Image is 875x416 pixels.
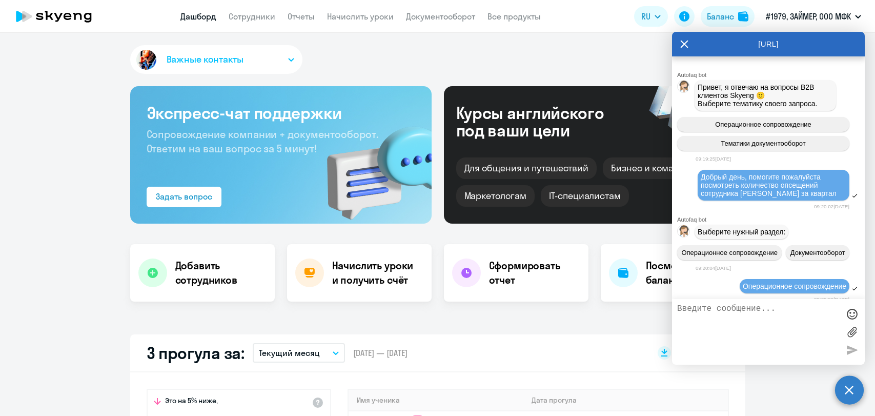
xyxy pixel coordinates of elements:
a: Сотрудники [229,11,275,22]
div: Баланс [707,10,734,23]
div: Autofaq bot [677,216,865,223]
div: Для общения и путешествий [456,157,597,179]
img: balance [738,11,748,22]
span: Операционное сопровождение [715,121,811,128]
button: Текущий месяц [253,343,345,363]
a: Все продукты [487,11,541,22]
button: Операционное сопровождение [677,117,849,132]
span: Операционное сопровождение [743,282,846,290]
a: Отчеты [288,11,315,22]
h3: Экспресс-чат поддержки [147,103,415,123]
h4: Добавить сотрудников [175,259,267,287]
img: bot avatar [678,225,690,240]
span: Привет, я отвечаю на вопросы B2B клиентов Skyeng 🙂 Выберите тематику своего запроса. [698,83,818,108]
button: Задать вопрос [147,187,221,207]
div: Курсы английского под ваши цели [456,104,632,139]
button: RU [634,6,668,27]
p: #1979, ЗАЙМЕР, ООО МФК [766,10,851,23]
span: [DATE] — [DATE] [353,347,408,359]
button: Операционное сопровождение [677,245,782,260]
h4: Сформировать отчет [489,259,580,287]
button: #1979, ЗАЙМЕР, ООО МФК [761,4,866,29]
a: Начислить уроки [327,11,394,22]
a: Документооборот [406,11,475,22]
time: 09:20:09[DATE] [814,296,849,302]
button: Балансbalance [701,6,755,27]
h4: Посмотреть баланс [646,259,737,287]
img: bg-img [312,108,432,224]
span: Важные контакты [167,53,243,66]
div: Маркетологам [456,185,535,207]
time: 09:20:04[DATE] [696,265,731,271]
h2: 3 прогула за: [147,343,245,363]
span: Операционное сопровождение [681,249,778,256]
th: Имя ученика [349,390,524,411]
button: Тематики документооборот [677,136,849,151]
time: 09:19:25[DATE] [696,156,731,162]
div: Autofaq bot [677,72,865,78]
a: Дашборд [180,11,216,22]
span: Это на 5% ниже, [165,396,218,408]
div: Бизнес и командировки [603,157,725,179]
span: Сопровождение компании + документооборот. Ответим на ваш вопрос за 5 минут! [147,128,378,155]
label: Лимит 10 файлов [844,324,860,340]
span: Документооборот [790,249,845,256]
th: Дата прогула [523,390,727,411]
time: 09:20:02[DATE] [814,204,849,209]
span: Выберите нужный раздел: [698,228,785,236]
button: Важные контакты [130,45,302,74]
h4: Начислить уроки и получить счёт [332,259,421,287]
span: RU [641,10,650,23]
button: Документооборот [786,245,849,260]
span: Тематики документооборот [721,140,806,147]
img: avatar [134,48,158,72]
p: Текущий месяц [259,347,320,359]
span: Добрый день, помогите пожалуйста посмотреть количество опсещений сотрудника [PERSON_NAME] за квартал [701,173,837,197]
div: IT-специалистам [541,185,629,207]
img: bot avatar [678,81,690,95]
div: Задать вопрос [156,190,212,203]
